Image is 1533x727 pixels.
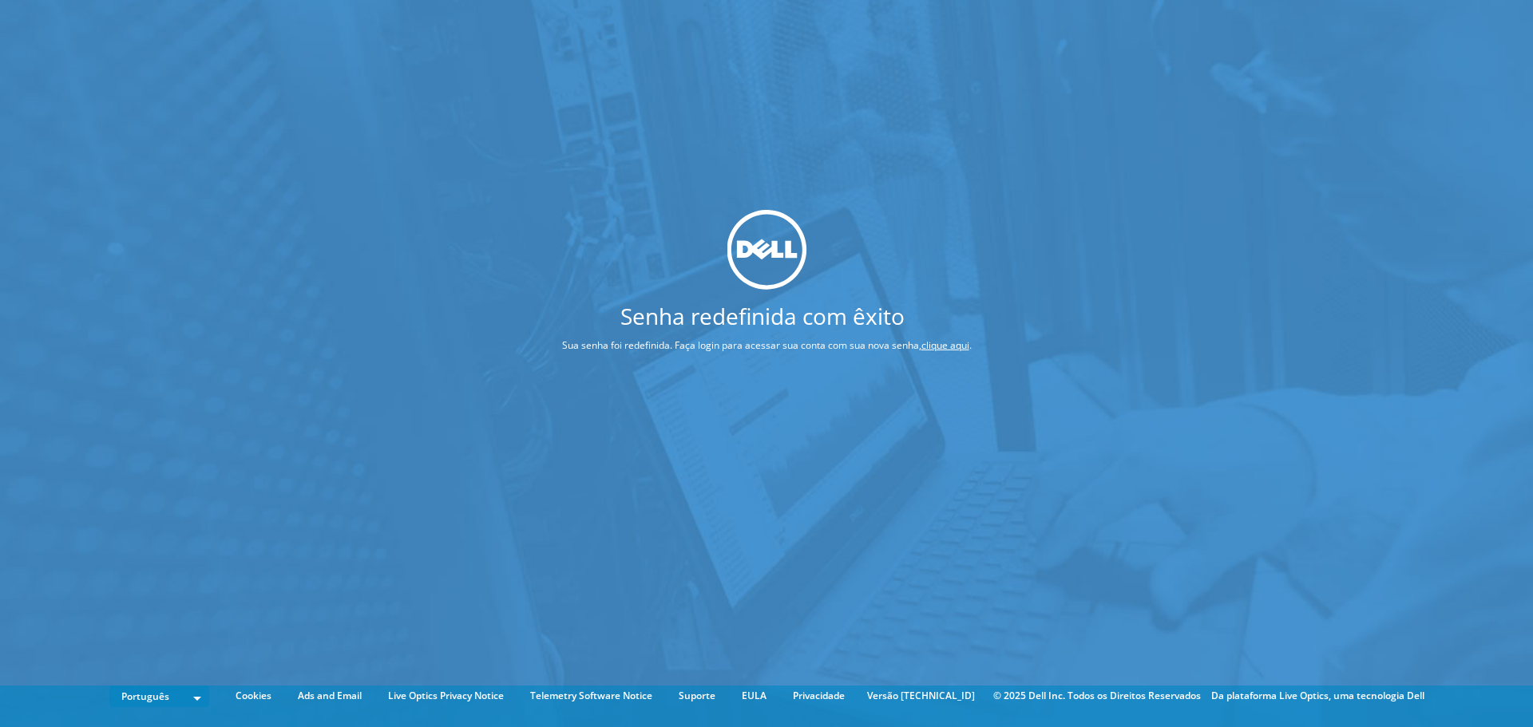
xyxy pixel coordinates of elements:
[859,687,983,705] li: Versão [TECHNICAL_ID]
[1211,687,1424,705] li: Da plataforma Live Optics, uma tecnologia Dell
[286,687,374,705] a: Ads and Email
[985,687,1209,705] li: © 2025 Dell Inc. Todos os Direitos Reservados
[502,337,1032,354] p: Sua senha foi redefinida. Faça login para acessar sua conta com sua nova senha, .
[781,687,857,705] a: Privacidade
[518,687,664,705] a: Telemetry Software Notice
[502,305,1024,327] h1: Senha redefinida com êxito
[727,210,806,290] img: dell_svg_logo.svg
[921,338,969,352] a: clique aqui
[224,687,283,705] a: Cookies
[730,687,778,705] a: EULA
[667,687,727,705] a: Suporte
[376,687,516,705] a: Live Optics Privacy Notice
